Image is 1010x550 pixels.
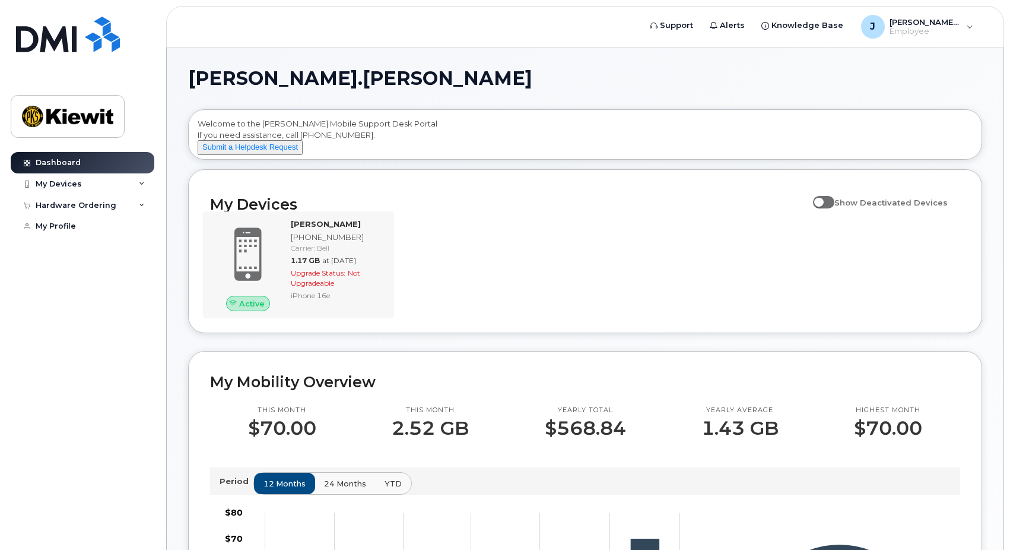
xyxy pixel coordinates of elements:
p: Yearly average [701,406,779,415]
button: Submit a Helpdesk Request [198,140,303,155]
input: Show Deactivated Devices [813,191,822,201]
p: This month [248,406,316,415]
div: Welcome to the [PERSON_NAME] Mobile Support Desk Portal If you need assistance, call [PHONE_NUMBER]. [198,118,973,155]
h2: My Mobility Overview [210,373,960,391]
p: Period [220,476,253,487]
div: Carrier: Bell [291,243,382,253]
p: $70.00 [854,418,922,439]
a: Submit a Helpdesk Request [198,142,303,151]
h2: My Devices [210,195,807,213]
span: YTD [385,478,402,489]
strong: [PERSON_NAME] [291,219,361,229]
p: Yearly total [545,406,626,415]
p: 2.52 GB [392,418,469,439]
p: Highest month [854,406,922,415]
p: $70.00 [248,418,316,439]
span: Upgrade Status: [291,268,345,277]
tspan: $80 [225,507,243,518]
span: [PERSON_NAME].[PERSON_NAME] [188,69,532,87]
span: Active [239,298,265,309]
div: iPhone 16e [291,290,382,301]
p: This month [392,406,469,415]
span: 24 months [324,478,366,489]
a: Active[PERSON_NAME][PHONE_NUMBER]Carrier: Bell1.17 GBat [DATE]Upgrade Status:Not UpgradeableiPhon... [210,219,387,311]
tspan: $70 [225,533,243,544]
div: [PHONE_NUMBER] [291,232,382,243]
span: 1.17 GB [291,256,320,265]
iframe: Messenger Launcher [958,498,1001,541]
span: Show Deactivated Devices [834,198,948,207]
p: $568.84 [545,418,626,439]
span: at [DATE] [322,256,356,265]
span: Not Upgradeable [291,268,360,287]
p: 1.43 GB [701,418,779,439]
